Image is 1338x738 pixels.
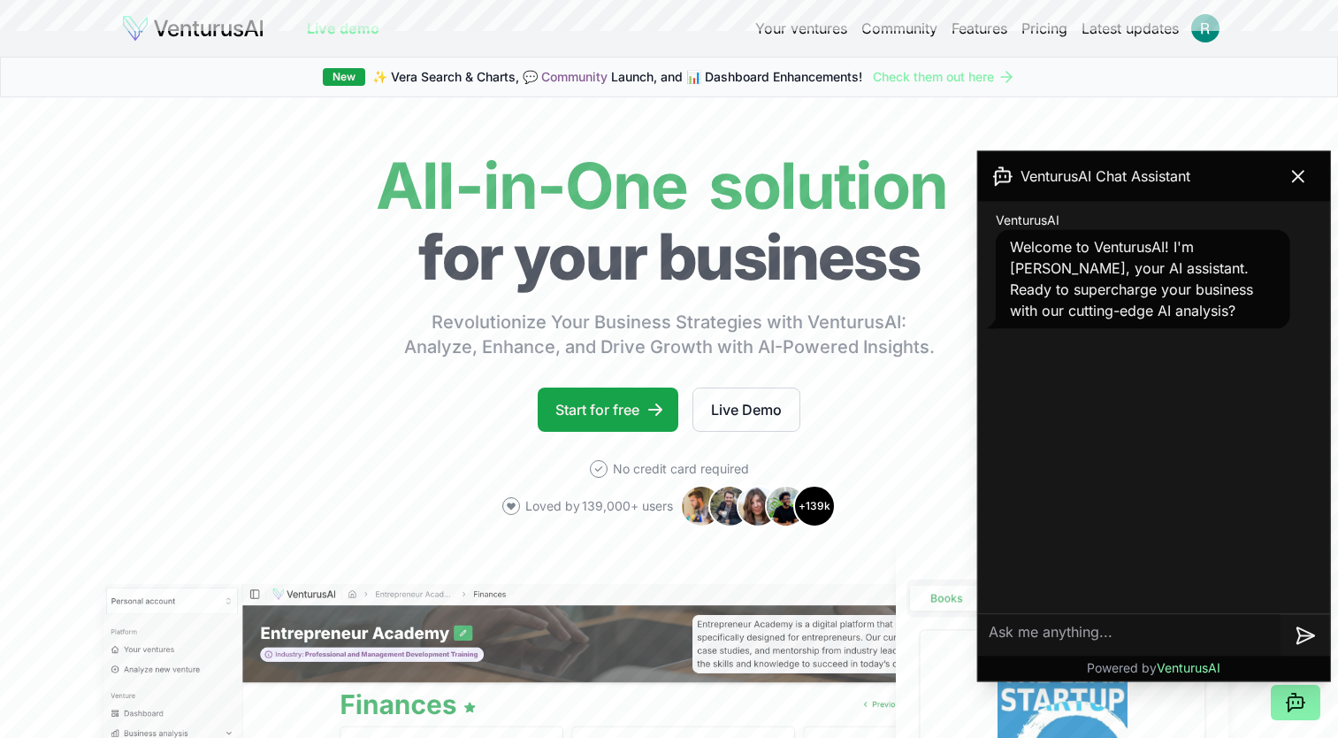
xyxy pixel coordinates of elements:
img: Avatar 4 [765,485,807,527]
span: VenturusAI [996,211,1059,229]
div: New [323,68,365,86]
a: Community [541,69,608,84]
p: Powered by [1087,659,1220,677]
a: Start for free [538,388,678,432]
img: Avatar 3 [737,485,779,527]
span: VenturusAI [1157,660,1220,675]
img: Avatar 1 [680,485,723,527]
img: Avatar 2 [708,485,751,527]
span: Welcome to VenturusAI! I'm [PERSON_NAME], your AI assistant. Ready to supercharge your business w... [1010,238,1253,319]
span: ✨ Vera Search & Charts, 💬 Launch, and 📊 Dashboard Enhancements! [372,68,862,86]
span: VenturusAI Chat Assistant [1021,165,1190,187]
a: Check them out here [873,68,1015,86]
a: Live Demo [692,388,800,432]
